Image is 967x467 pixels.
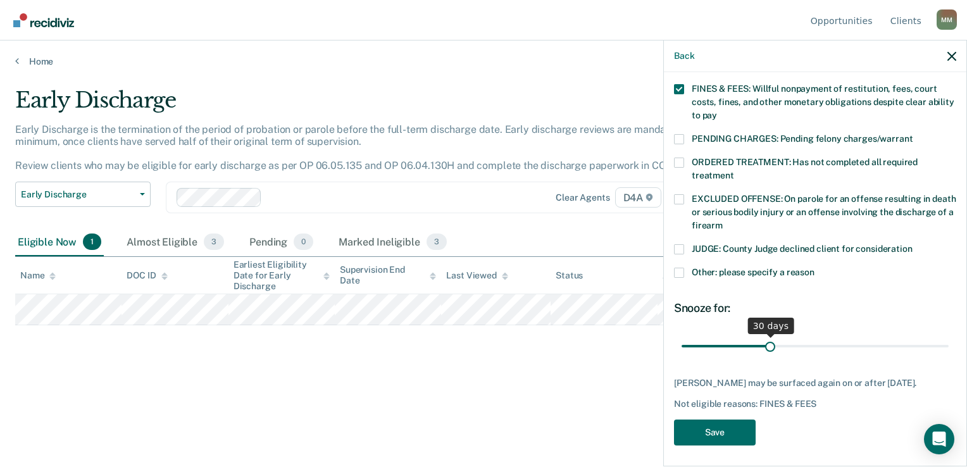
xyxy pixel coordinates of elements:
div: Last Viewed [446,270,508,281]
div: DOC ID [127,270,167,281]
div: Status [556,270,583,281]
span: JUDGE: County Judge declined client for consideration [692,244,913,254]
span: EXCLUDED OFFENSE: On parole for an offense resulting in death or serious bodily injury or an offe... [692,194,956,230]
div: Supervision End Date [340,265,436,286]
div: Clear agents [556,192,609,203]
div: Open Intercom Messenger [924,424,954,454]
div: Earliest Eligibility Date for Early Discharge [234,259,330,291]
div: Not eligible reasons: FINES & FEES [674,399,956,409]
button: Back [674,51,694,61]
p: Early Discharge is the termination of the period of probation or parole before the full-term disc... [15,123,696,172]
div: [PERSON_NAME] may be surfaced again on or after [DATE]. [674,378,956,389]
div: Eligible Now [15,228,104,256]
span: ORDERED TREATMENT: Has not completed all required treatment [692,157,918,180]
div: Pending [247,228,316,256]
span: FINES & FEES: Willful nonpayment of restitution, fees, court costs, fines, and other monetary obl... [692,84,954,120]
div: Name [20,270,56,281]
div: M M [937,9,957,30]
div: Snooze for: [674,301,956,315]
span: Early Discharge [21,189,135,200]
img: Recidiviz [13,13,74,27]
span: 3 [204,233,224,250]
button: Profile dropdown button [937,9,957,30]
span: Other: please specify a reason [692,267,814,277]
span: 1 [83,233,101,250]
span: 3 [427,233,447,250]
span: 0 [294,233,313,250]
div: Marked Ineligible [336,228,449,256]
div: Assigned to [663,270,722,281]
div: 30 days [748,318,794,334]
a: Home [15,56,952,67]
span: PENDING CHARGES: Pending felony charges/warrant [692,134,913,144]
div: Early Discharge [15,87,740,123]
span: D4A [615,187,661,208]
div: Almost Eligible [124,228,227,256]
button: Save [674,420,756,445]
